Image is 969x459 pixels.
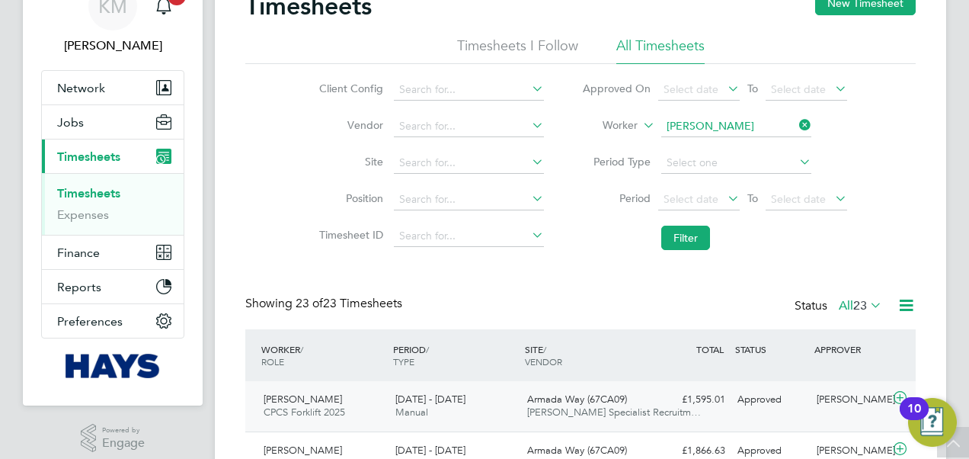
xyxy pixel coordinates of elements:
input: Search for... [394,116,544,137]
div: Showing [245,296,405,312]
input: Search for... [394,79,544,101]
label: Site [315,155,383,169]
button: Finance [42,236,184,269]
span: [PERSON_NAME] [264,444,342,457]
span: Armada Way (67CA09) [527,444,627,457]
span: [PERSON_NAME] Specialist Recruitm… [527,406,701,419]
img: hays-logo-retina.png [66,354,161,378]
span: Select date [664,82,718,96]
div: WORKER [257,335,389,375]
input: Search for... [394,189,544,210]
span: [DATE] - [DATE] [395,444,465,457]
span: [PERSON_NAME] [264,393,342,406]
span: TYPE [393,355,414,368]
span: To [743,79,763,98]
div: [PERSON_NAME] [811,387,890,412]
div: Status [795,296,885,317]
span: Engage [102,437,145,450]
a: Timesheets [57,186,120,201]
button: Reports [42,270,184,303]
a: Powered byEngage [81,424,146,453]
label: Timesheet ID [315,228,383,242]
button: Jobs [42,105,184,139]
span: Finance [57,246,100,260]
label: Worker [569,118,638,133]
label: Approved On [582,82,651,95]
div: 10 [907,409,921,429]
div: Timesheets [42,173,184,235]
label: Vendor [315,118,383,132]
li: Timesheets I Follow [457,37,578,64]
span: To [743,188,763,208]
span: Katie McPherson [41,37,184,55]
span: / [543,343,546,355]
div: APPROVER [811,335,890,363]
span: [DATE] - [DATE] [395,393,465,406]
input: Select one [661,152,811,174]
label: Position [315,191,383,205]
span: Select date [771,192,826,206]
a: Go to home page [41,354,184,378]
span: 23 of [296,296,323,311]
button: Preferences [42,304,184,338]
label: Period [582,191,651,205]
div: £1,595.01 [652,387,731,412]
span: Armada Way (67CA09) [527,393,627,406]
span: / [300,343,303,355]
span: Timesheets [57,149,120,164]
span: Select date [664,192,718,206]
input: Search for... [394,152,544,174]
div: PERIOD [389,335,521,375]
span: Jobs [57,115,84,130]
span: VENDOR [525,355,562,368]
div: SITE [521,335,653,375]
li: All Timesheets [616,37,705,64]
span: Powered by [102,424,145,437]
button: Network [42,71,184,104]
a: Expenses [57,207,109,222]
span: / [426,343,429,355]
span: Network [57,81,105,95]
span: CPCS Forklift 2025 [264,406,345,419]
span: 23 [853,298,867,313]
button: Timesheets [42,140,184,173]
span: Select date [771,82,826,96]
span: Reports [57,280,101,294]
button: Filter [661,226,710,250]
input: Search for... [394,226,544,247]
div: Approved [731,387,811,412]
span: TOTAL [696,343,724,355]
span: Preferences [57,314,123,329]
span: Manual [395,406,428,419]
input: Search for... [661,116,811,137]
label: All [839,298,882,313]
span: ROLE [261,355,284,368]
label: Period Type [582,155,651,169]
span: 23 Timesheets [296,296,402,311]
label: Client Config [315,82,383,95]
button: Open Resource Center, 10 new notifications [908,398,957,447]
div: STATUS [731,335,811,363]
